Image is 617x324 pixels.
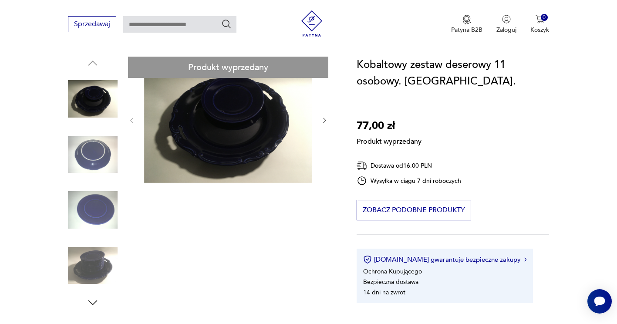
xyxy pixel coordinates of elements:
[221,19,232,29] button: Szukaj
[462,15,471,24] img: Ikona medalu
[357,160,461,171] div: Dostawa od 16,00 PLN
[363,267,422,276] li: Ochrona Kupującego
[496,15,516,34] button: Zaloguj
[357,200,471,220] button: Zobacz podobne produkty
[541,14,548,21] div: 0
[451,15,482,34] button: Patyna B2B
[357,175,461,186] div: Wysyłka w ciągu 7 dni roboczych
[357,160,367,171] img: Ikona dostawy
[524,257,527,262] img: Ikona strzałki w prawo
[357,118,421,134] p: 77,00 zł
[530,15,549,34] button: 0Koszyk
[530,26,549,34] p: Koszyk
[299,10,325,37] img: Patyna - sklep z meblami i dekoracjami vintage
[587,289,612,314] iframe: Smartsupp widget button
[363,255,526,264] button: [DOMAIN_NAME] gwarantuje bezpieczne zakupy
[451,26,482,34] p: Patyna B2B
[363,288,405,297] li: 14 dni na zwrot
[451,15,482,34] a: Ikona medaluPatyna B2B
[68,16,116,32] button: Sprzedawaj
[68,22,116,28] a: Sprzedawaj
[496,26,516,34] p: Zaloguj
[357,57,549,90] h1: Kobaltowy zestaw deserowy 11 osobowy. [GEOGRAPHIC_DATA].
[363,255,372,264] img: Ikona certyfikatu
[536,15,544,24] img: Ikona koszyka
[502,15,511,24] img: Ikonka użytkownika
[357,134,421,146] p: Produkt wyprzedany
[363,278,418,286] li: Bezpieczna dostawa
